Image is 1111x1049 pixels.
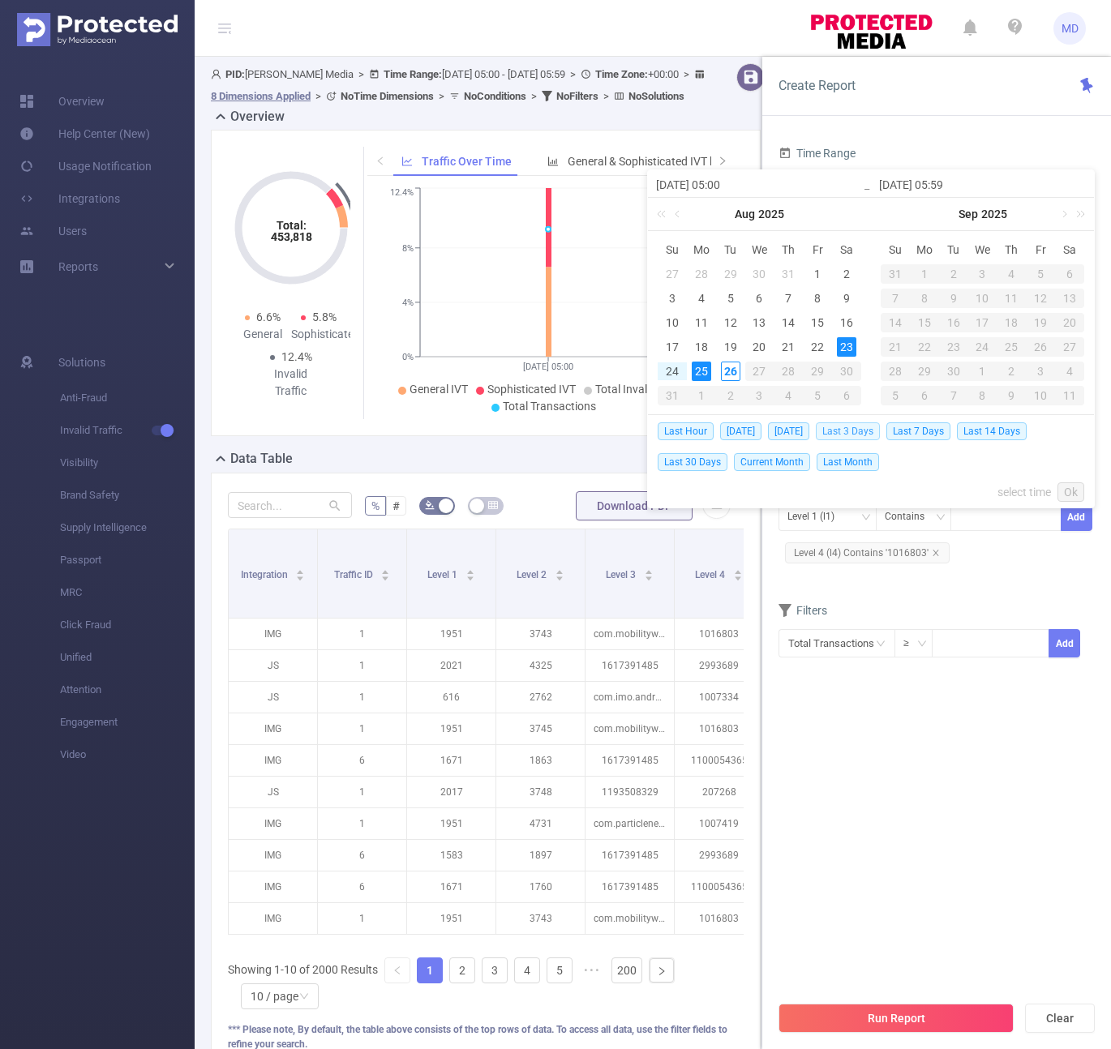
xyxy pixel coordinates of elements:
span: MD [1062,12,1079,45]
div: 5 [803,386,832,405]
tspan: [DATE] 05:00 [523,362,573,372]
div: 24 [663,362,682,381]
b: No Solutions [628,90,684,102]
li: 2 [449,957,475,983]
li: 1 [417,957,443,983]
div: 16 [837,313,856,332]
div: 9 [939,289,968,308]
div: 2 [716,386,745,405]
td: September 6, 2025 [832,383,861,408]
div: 31 [658,386,687,405]
div: 7 [881,289,910,308]
div: 28 [774,362,803,381]
span: Su [658,242,687,257]
a: Sep [957,198,980,230]
li: 5 [547,957,573,983]
span: > [311,90,326,102]
td: October 7, 2025 [939,383,968,408]
td: September 5, 2025 [803,383,832,408]
input: End date [879,175,1086,195]
span: Reports [58,260,98,273]
h2: Overview [230,107,285,126]
td: September 5, 2025 [1026,262,1055,286]
td: August 13, 2025 [745,310,774,335]
li: 4 [514,957,540,983]
td: August 30, 2025 [832,359,861,383]
i: icon: bg-colors [425,500,435,510]
b: No Conditions [464,90,526,102]
td: September 25, 2025 [997,335,1026,359]
td: September 4, 2025 [997,262,1026,286]
tspan: 0% [402,352,414,362]
span: We [745,242,774,257]
span: Visibility [60,447,195,479]
a: 4 [515,958,539,983]
td: August 27, 2025 [745,359,774,383]
div: 27 [745,362,774,381]
div: 16 [939,313,968,332]
td: August 18, 2025 [687,335,716,359]
span: ••• [579,957,605,983]
div: 11 [692,313,711,332]
div: 30 [749,264,769,284]
td: September 18, 2025 [997,310,1026,335]
td: July 27, 2025 [658,262,687,286]
div: 26 [1026,337,1055,357]
th: Sun [881,238,910,262]
th: Fri [803,238,832,262]
td: September 13, 2025 [1055,286,1084,310]
div: 13 [749,313,769,332]
span: > [354,68,369,80]
div: 2 [997,362,1026,381]
th: Mon [687,238,716,262]
div: 13 [1055,289,1084,308]
div: 23 [939,337,968,357]
td: September 9, 2025 [939,286,968,310]
a: Overview [19,85,105,118]
td: September 3, 2025 [968,262,997,286]
div: 22 [910,337,939,357]
span: Su [881,242,910,257]
span: Time Range [779,147,856,160]
button: Add [1049,629,1080,657]
div: 1 [968,362,997,381]
td: September 17, 2025 [968,310,997,335]
a: Previous month (PageUp) [671,198,686,230]
td: October 11, 2025 [1055,383,1084,408]
div: 27 [663,264,682,284]
div: 7 [779,289,798,308]
div: 12 [721,313,740,332]
div: 2 [837,264,856,284]
td: September 19, 2025 [1026,310,1055,335]
button: Run Report [779,1004,1014,1033]
div: 21 [881,337,910,357]
td: August 1, 2025 [803,262,832,286]
td: August 31, 2025 [658,383,687,408]
td: August 19, 2025 [716,335,745,359]
td: October 4, 2025 [1055,359,1084,383]
div: 10 [663,313,682,332]
div: 31 [779,264,798,284]
td: August 4, 2025 [687,286,716,310]
u: 8 Dimensions Applied [211,90,311,102]
td: August 14, 2025 [774,310,803,335]
td: August 16, 2025 [832,310,861,335]
div: Invalid Traffic [263,366,320,400]
span: Unified [60,641,195,674]
td: August 8, 2025 [803,286,832,310]
li: 3 [482,957,508,983]
div: 3 [968,264,997,284]
span: Th [997,242,1026,257]
td: September 4, 2025 [774,383,803,408]
span: > [434,90,449,102]
div: 29 [910,362,939,381]
span: Solutions [58,346,105,379]
div: 17 [663,337,682,357]
td: October 6, 2025 [910,383,939,408]
td: September 28, 2025 [881,359,910,383]
a: 5 [547,958,572,983]
td: August 20, 2025 [745,335,774,359]
a: 2025 [980,198,1009,230]
span: Video [60,739,195,771]
span: Attention [60,674,195,706]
